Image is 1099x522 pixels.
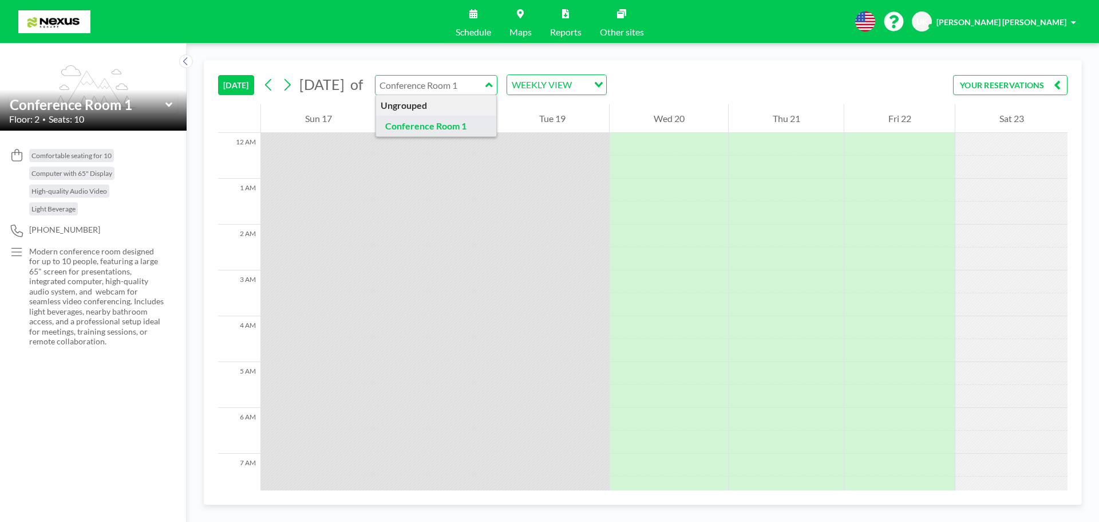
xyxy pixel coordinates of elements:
input: Search for option [575,77,587,92]
input: Conference Room 1 [375,76,485,95]
div: 7 AM [218,454,260,500]
div: 3 AM [218,270,260,316]
div: Search for option [507,75,606,95]
div: Thu 21 [729,104,844,133]
img: organization-logo [18,10,90,33]
span: • [42,116,46,123]
span: Light Beverage [31,205,76,213]
div: 6 AM [218,408,260,454]
button: YOUR RESERVATIONS [953,75,1068,95]
div: 4 AM [218,316,260,362]
div: 1 AM [218,179,260,225]
span: Seats: 10 [49,113,84,125]
div: 2 AM [218,225,260,270]
div: Sun 17 [261,104,375,133]
span: [PHONE_NUMBER] [29,225,100,235]
span: [DATE] [299,76,345,93]
div: Fri 22 [844,104,955,133]
span: Maps [509,28,532,37]
span: Floor: 2 [9,113,39,125]
span: Comfortable seating for 10 [31,151,112,160]
p: Modern conference room designed for up to 10 people, featuring a large 65" screen for presentatio... [29,246,164,347]
span: Computer with 65" Display [31,169,112,178]
span: WEEKLY VIEW [509,77,574,92]
span: Reports [550,28,582,37]
span: [PERSON_NAME] [PERSON_NAME] [936,17,1066,27]
div: Conference Room 1 [376,116,497,136]
div: 5 AM [218,362,260,408]
span: Schedule [456,28,491,37]
span: of [350,76,363,93]
input: Conference Room 1 [10,96,165,113]
div: 12 AM [218,133,260,179]
div: Tue 19 [495,104,609,133]
span: High-quality Audio Video [31,187,107,195]
span: UK [916,17,928,27]
div: Sat 23 [955,104,1068,133]
span: Other sites [600,28,644,37]
button: [DATE] [218,75,254,95]
div: Wed 20 [610,104,728,133]
div: Ungrouped [376,95,497,116]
